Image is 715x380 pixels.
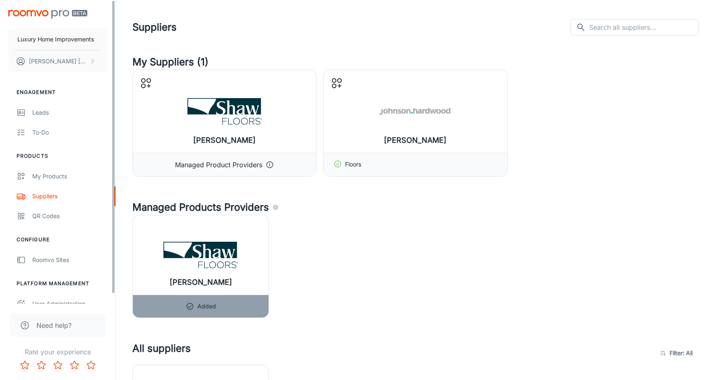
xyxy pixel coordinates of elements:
p: Added [197,302,216,311]
span: Need help? [36,320,72,330]
span: Filter [669,348,693,358]
button: Rate 5 star [83,357,99,373]
p: Luxury Home Improvements [17,35,94,44]
div: Leads [32,108,107,117]
span: : All [683,348,693,358]
div: My Products [32,172,107,181]
div: Roomvo Sites [32,255,107,265]
h1: Suppliers [132,20,177,35]
input: Search all suppliers... [589,19,698,36]
div: QR Codes [32,212,107,221]
button: Luxury Home Improvements [8,29,107,50]
p: Floors [345,160,361,170]
h4: All suppliers [132,341,655,365]
button: Rate 2 star [33,357,50,373]
button: Rate 4 star [66,357,83,373]
div: Agencies and suppliers who work with us to automatically identify the specific products you carry [272,200,279,215]
p: Rate your experience [7,347,109,357]
button: Rate 3 star [50,357,66,373]
p: Managed Product Providers [175,160,262,170]
h6: [PERSON_NAME] [170,277,232,288]
h4: My Suppliers (1) [132,55,698,70]
p: [PERSON_NAME] [PERSON_NAME] [29,57,87,66]
img: Shaw [163,238,238,272]
div: Suppliers [32,192,107,201]
img: Roomvo PRO Beta [8,10,87,19]
button: Rate 1 star [17,357,33,373]
div: User Administration [32,299,107,308]
button: [PERSON_NAME] [PERSON_NAME] [8,51,107,72]
div: To-do [32,128,107,137]
h4: Managed Products Providers [132,200,698,215]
